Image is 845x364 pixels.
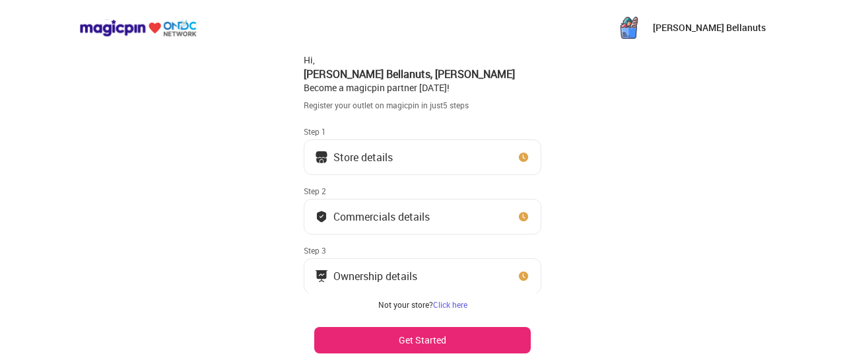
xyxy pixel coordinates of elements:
[517,210,530,223] img: clock_icon_new.67dbf243.svg
[304,126,541,137] div: Step 1
[79,19,197,37] img: ondc-logo-new-small.8a59708e.svg
[304,245,541,256] div: Step 3
[517,151,530,164] img: clock_icon_new.67dbf243.svg
[378,299,433,310] span: Not your store?
[304,186,541,196] div: Step 2
[304,67,541,81] div: [PERSON_NAME] Bellanuts , [PERSON_NAME]
[304,139,541,175] button: Store details
[333,154,393,161] div: Store details
[433,299,467,310] a: Click here
[315,270,328,283] img: commercials_icon.983f7837.svg
[333,273,417,279] div: Ownership details
[314,327,531,353] button: Get Started
[315,151,328,164] img: storeIcon.9b1f7264.svg
[333,213,430,220] div: Commercials details
[304,100,541,111] div: Register your outlet on magicpin in just 5 steps
[304,199,541,235] button: Commercials details
[315,210,328,223] img: bank_details_tick.fdc3558c.svg
[304,258,541,294] button: Ownership details
[653,21,766,34] p: [PERSON_NAME] Bellanuts
[517,270,530,283] img: clock_icon_new.67dbf243.svg
[616,15,642,41] img: jruE45bfd7-LJ8Vh-Je9CBARa3em9XEnzasXQ4fyqco0T_rDcoYSs6gMpYYxmZz5JdetyYJgOg6OdenYP26cA3sUGH-wpl82r...
[304,54,541,94] div: Hi, Become a magicpin partner [DATE]!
